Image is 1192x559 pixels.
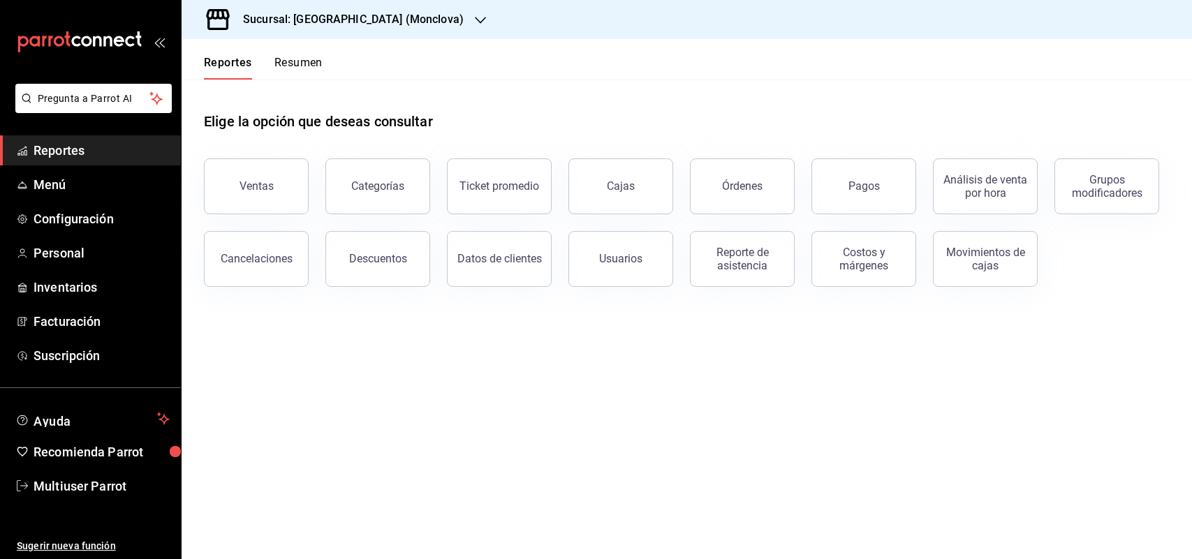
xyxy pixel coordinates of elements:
button: Pagos [811,158,916,214]
button: Grupos modificadores [1054,158,1159,214]
button: Pregunta a Parrot AI [15,84,172,113]
div: Ticket promedio [459,179,539,193]
div: Usuarios [599,252,642,265]
button: Datos de clientes [447,231,552,287]
button: Descuentos [325,231,430,287]
button: Análisis de venta por hora [933,158,1038,214]
div: Reporte de asistencia [699,246,786,272]
div: Datos de clientes [457,252,542,265]
button: Resumen [274,56,323,80]
button: Cancelaciones [204,231,309,287]
h1: Elige la opción que deseas consultar [204,111,433,132]
div: Grupos modificadores [1064,173,1150,200]
a: Pregunta a Parrot AI [10,101,172,116]
button: Reporte de asistencia [690,231,795,287]
span: Facturación [34,312,170,331]
div: Órdenes [722,179,763,193]
button: Usuarios [568,231,673,287]
button: Categorías [325,158,430,214]
div: Cancelaciones [221,252,293,265]
span: Sugerir nueva función [17,539,170,553]
div: Pagos [848,179,880,193]
button: open_drawer_menu [154,36,165,47]
h3: Sucursal: [GEOGRAPHIC_DATA] (Monclova) [232,11,464,28]
div: Análisis de venta por hora [942,173,1029,200]
button: Reportes [204,56,252,80]
div: Movimientos de cajas [942,246,1029,272]
div: Ventas [240,179,274,193]
span: Personal [34,244,170,262]
button: Costos y márgenes [811,231,916,287]
button: Órdenes [690,158,795,214]
a: Cajas [568,158,673,214]
div: navigation tabs [204,56,323,80]
span: Reportes [34,141,170,160]
button: Ventas [204,158,309,214]
div: Costos y márgenes [821,246,907,272]
span: Ayuda [34,410,152,427]
span: Configuración [34,209,170,228]
span: Menú [34,175,170,194]
span: Recomienda Parrot [34,442,170,461]
span: Inventarios [34,278,170,297]
div: Cajas [607,178,635,195]
span: Pregunta a Parrot AI [38,91,150,106]
button: Ticket promedio [447,158,552,214]
span: Suscripción [34,346,170,365]
span: Multiuser Parrot [34,477,170,495]
button: Movimientos de cajas [933,231,1038,287]
div: Categorías [351,179,404,193]
div: Descuentos [349,252,407,265]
